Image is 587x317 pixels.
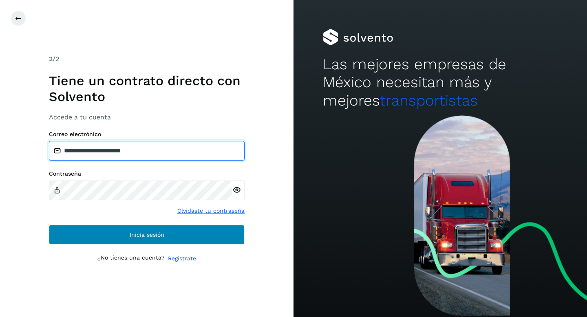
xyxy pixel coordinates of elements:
[49,225,245,244] button: Inicia sesión
[97,254,165,263] p: ¿No tienes una cuenta?
[49,73,245,104] h1: Tiene un contrato directo con Solvento
[49,170,245,177] label: Contraseña
[323,55,558,110] h2: Las mejores empresas de México necesitan más y mejores
[49,55,53,63] span: 2
[380,92,478,109] span: transportistas
[49,54,245,64] div: /2
[168,254,196,263] a: Regístrate
[49,131,245,138] label: Correo electrónico
[177,207,245,215] a: Olvidaste tu contraseña
[130,232,164,238] span: Inicia sesión
[49,113,245,121] h3: Accede a tu cuenta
